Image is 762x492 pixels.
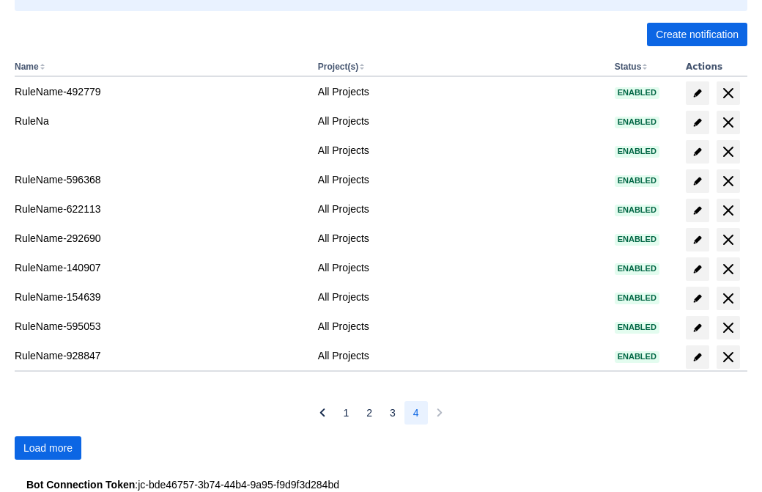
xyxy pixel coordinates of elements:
span: Load more [23,436,73,460]
div: RuleName-595053 [15,319,306,334]
div: RuleName-292690 [15,231,306,246]
strong: Bot Connection Token [26,479,135,491]
span: Enabled [615,118,659,126]
div: All Projects [318,290,603,304]
span: Enabled [615,206,659,214]
div: All Projects [318,172,603,187]
span: edit [692,293,703,304]
span: edit [692,263,703,275]
span: edit [692,87,703,99]
span: Enabled [615,177,659,185]
span: delete [720,143,737,161]
div: All Projects [318,143,603,158]
span: delete [720,348,737,366]
div: RuleName-622113 [15,202,306,216]
span: delete [720,260,737,278]
div: RuleNa [15,114,306,128]
div: All Projects [318,202,603,216]
span: 3 [390,401,396,425]
span: delete [720,84,737,102]
span: delete [720,231,737,249]
div: All Projects [318,348,603,363]
span: Create notification [656,23,739,46]
span: Enabled [615,323,659,331]
span: edit [692,205,703,216]
nav: Pagination [311,401,451,425]
button: Next [428,401,451,425]
span: Enabled [615,353,659,361]
span: edit [692,146,703,158]
button: Page 3 [381,401,404,425]
div: All Projects [318,114,603,128]
span: edit [692,117,703,128]
span: Enabled [615,235,659,243]
span: Enabled [615,89,659,97]
span: edit [692,351,703,363]
div: : jc-bde46757-3b74-44b4-9a95-f9d9f3d284bd [26,477,736,492]
span: 2 [366,401,372,425]
span: delete [720,172,737,190]
button: Project(s) [318,62,358,72]
span: delete [720,114,737,131]
span: delete [720,202,737,219]
span: 4 [413,401,419,425]
button: Load more [15,436,81,460]
div: RuleName-596368 [15,172,306,187]
button: Page 4 [404,401,428,425]
div: RuleName-140907 [15,260,306,275]
div: RuleName-492779 [15,84,306,99]
span: edit [692,234,703,246]
button: Page 1 [334,401,358,425]
div: RuleName-928847 [15,348,306,363]
button: Name [15,62,39,72]
span: Enabled [615,265,659,273]
div: All Projects [318,260,603,275]
span: Enabled [615,294,659,302]
div: All Projects [318,319,603,334]
div: RuleName-154639 [15,290,306,304]
div: All Projects [318,84,603,99]
span: Enabled [615,147,659,155]
button: Create notification [647,23,747,46]
button: Previous [311,401,334,425]
th: Actions [680,58,747,77]
span: edit [692,322,703,334]
span: 1 [343,401,349,425]
span: delete [720,319,737,337]
span: edit [692,175,703,187]
span: delete [720,290,737,307]
button: Status [615,62,642,72]
button: Page 2 [358,401,381,425]
div: All Projects [318,231,603,246]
